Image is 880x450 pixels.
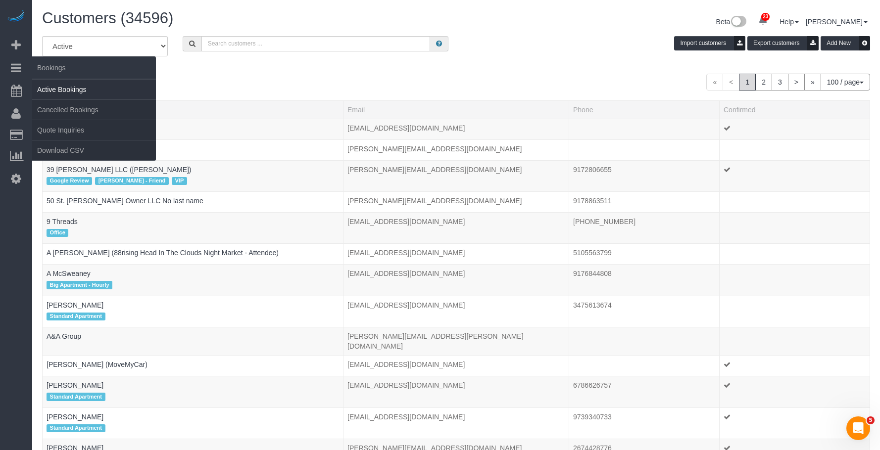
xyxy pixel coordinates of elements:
button: 100 / page [821,74,870,90]
a: 50 St. [PERSON_NAME] Owner LLC No last name [47,197,203,205]
td: Phone [569,327,720,356]
span: 5 [867,416,875,424]
span: Office [47,229,68,237]
div: Tags [47,390,339,403]
span: Bookings [32,56,156,79]
td: Confirmed [719,191,870,212]
div: Tags [47,133,339,135]
span: Big Apartment - Hourly [47,281,112,289]
td: Phone [569,407,720,439]
td: Name [43,160,343,191]
td: Confirmed [719,212,870,243]
div: Tags [47,278,339,291]
td: Phone [569,376,720,407]
td: Email [343,191,569,212]
td: Name [43,265,343,296]
a: [PERSON_NAME] [47,381,103,389]
nav: Pagination navigation [706,74,870,90]
td: Phone [569,265,720,296]
td: Confirmed [719,265,870,296]
span: « [706,74,723,90]
td: Name [43,327,343,356]
button: Add New [821,36,870,50]
a: Cancelled Bookings [32,100,156,120]
td: Name [43,119,343,139]
td: Phone [569,119,720,139]
span: Customers (34596) [42,9,173,27]
a: 39 [PERSON_NAME] LLC ([PERSON_NAME]) [47,166,192,174]
td: Name [43,191,343,212]
span: VIP [172,177,187,185]
td: Email [343,212,569,243]
img: New interface [730,16,746,29]
td: Phone [569,296,720,327]
td: Phone [569,212,720,243]
span: Google Review [47,177,92,185]
a: [PERSON_NAME] (MoveMyCar) [47,360,147,368]
div: Tags [47,310,339,323]
td: Name [43,139,343,160]
td: Name [43,212,343,243]
a: Download CSV [32,140,156,160]
a: 3 [772,74,788,90]
td: Email [343,119,569,139]
span: Standard Apartment [47,424,105,432]
td: Confirmed [719,139,870,160]
a: > [788,74,805,90]
td: Confirmed [719,296,870,327]
td: Email [343,139,569,160]
div: Tags [47,341,339,344]
button: Import customers [674,36,745,50]
td: Confirmed [719,160,870,191]
a: 2 [755,74,772,90]
td: Confirmed [719,356,870,376]
div: Tags [47,154,339,156]
ul: Bookings [32,79,156,161]
td: Confirmed [719,376,870,407]
td: Phone [569,191,720,212]
td: Phone [569,244,720,265]
iframe: Intercom live chat [846,416,870,440]
a: 9 Threads [47,218,78,225]
td: Name [43,244,343,265]
div: Tags [47,422,339,435]
td: Name [43,296,343,327]
a: A [PERSON_NAME] (88rising Head In The Clouds Night Market - Attendee) [47,249,279,257]
td: Phone [569,160,720,191]
th: Phone [569,100,720,119]
td: Email [343,265,569,296]
a: Help [780,18,799,26]
td: Email [343,160,569,191]
th: Name [43,100,343,119]
input: Search customers ... [201,36,431,51]
div: Tags [47,206,339,208]
td: Email [343,376,569,407]
td: Confirmed [719,119,870,139]
a: A McSweaney [47,270,91,277]
span: Standard Apartment [47,313,105,320]
div: Tags [47,226,339,239]
a: [PERSON_NAME] [47,301,103,309]
td: Phone [569,139,720,160]
a: 23 [753,10,773,32]
span: 23 [761,13,770,21]
div: Tags [47,258,339,260]
td: Email [343,296,569,327]
td: Email [343,244,569,265]
td: Confirmed [719,244,870,265]
td: Name [43,407,343,439]
td: Email [343,356,569,376]
td: Email [343,407,569,439]
span: Standard Apartment [47,393,105,401]
div: Tags [47,369,339,372]
td: Confirmed [719,407,870,439]
th: Email [343,100,569,119]
a: [PERSON_NAME] [47,413,103,421]
button: Export customers [747,36,819,50]
td: Email [343,327,569,356]
td: Name [43,376,343,407]
span: < [723,74,739,90]
a: A&A Group [47,332,81,340]
a: [PERSON_NAME] [806,18,868,26]
td: Name [43,356,343,376]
